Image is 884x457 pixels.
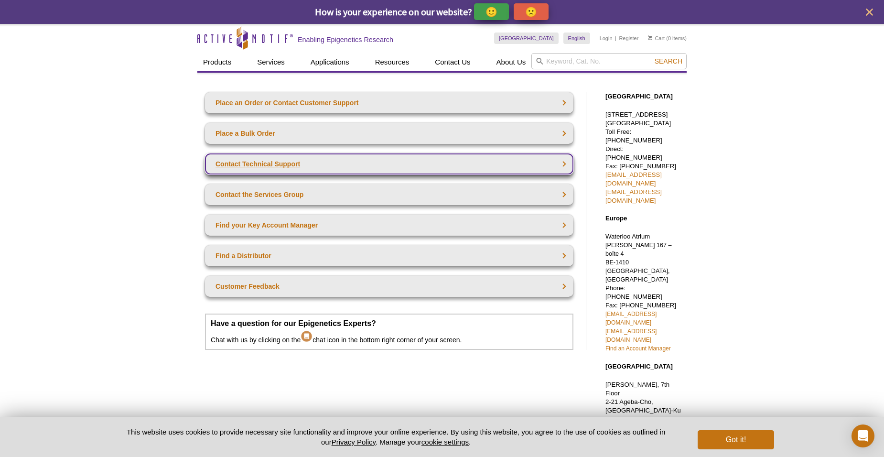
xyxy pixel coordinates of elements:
[648,33,687,44] li: (0 items)
[251,53,291,71] a: Services
[605,328,657,343] a: [EMAIL_ADDRESS][DOMAIN_NAME]
[205,153,573,174] a: Contact Technical Support
[211,319,568,344] p: Chat with us by clicking on the chat icon in the bottom right corner of your screen.
[491,53,532,71] a: About Us
[421,438,469,446] button: cookie settings
[315,6,472,18] span: How is your experience on our website?
[205,215,573,236] a: Find your Key Account Manager
[600,35,613,42] a: Login
[525,6,537,18] p: 🙁
[298,35,393,44] h2: Enabling Epigenetics Research
[605,93,673,100] strong: [GEOGRAPHIC_DATA]
[485,6,497,18] p: 🙂
[605,345,671,352] a: Find an Account Manager
[369,53,415,71] a: Resources
[110,427,682,447] p: This website uses cookies to provide necessary site functionality and improve your online experie...
[648,35,652,40] img: Your Cart
[605,110,682,205] p: [STREET_ADDRESS] [GEOGRAPHIC_DATA] Toll Free: [PHONE_NUMBER] Direct: [PHONE_NUMBER] Fax: [PHONE_N...
[655,57,682,65] span: Search
[605,215,627,222] strong: Europe
[619,35,638,42] a: Register
[605,171,662,187] a: [EMAIL_ADDRESS][DOMAIN_NAME]
[605,311,657,326] a: [EMAIL_ADDRESS][DOMAIN_NAME]
[563,33,590,44] a: English
[698,430,774,449] button: Got it!
[863,6,875,18] button: close
[605,232,682,353] p: Waterloo Atrium Phone: [PHONE_NUMBER] Fax: [PHONE_NUMBER]
[301,328,313,342] img: Intercom Chat
[652,57,685,65] button: Search
[648,35,665,42] a: Cart
[494,33,559,44] a: [GEOGRAPHIC_DATA]
[429,53,476,71] a: Contact Us
[605,188,662,204] a: [EMAIL_ADDRESS][DOMAIN_NAME]
[205,123,573,144] a: Place a Bulk Order
[205,184,573,205] a: Contact the Services Group
[305,53,355,71] a: Applications
[605,363,673,370] strong: [GEOGRAPHIC_DATA]
[205,276,573,297] a: Customer Feedback
[197,53,237,71] a: Products
[205,92,573,113] a: Place an Order or Contact Customer Support
[852,424,874,447] div: Open Intercom Messenger
[531,53,687,69] input: Keyword, Cat. No.
[605,242,672,283] span: [PERSON_NAME] 167 – boîte 4 BE-1410 [GEOGRAPHIC_DATA], [GEOGRAPHIC_DATA]
[211,319,376,327] strong: Have a question for our Epigenetics Experts?
[615,33,616,44] li: |
[205,245,573,266] a: Find a Distributor
[332,438,376,446] a: Privacy Policy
